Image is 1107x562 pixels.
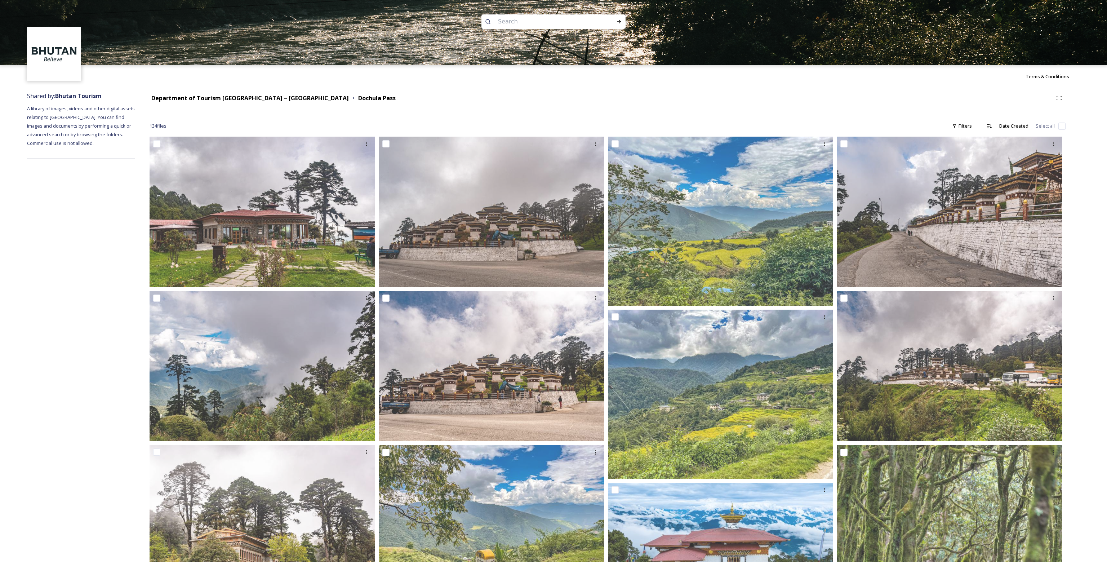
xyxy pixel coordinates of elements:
[608,137,833,306] img: 2022-10-01 11.35.22.jpg
[358,94,396,102] strong: Dochula Pass
[379,291,604,441] img: 2022-10-01 11.32.49.jpg
[151,94,349,102] strong: Department of Tourism [GEOGRAPHIC_DATA] – [GEOGRAPHIC_DATA]
[150,137,375,287] img: 2022-10-01 11.41.43.jpg
[1036,123,1055,129] span: Select all
[27,105,136,146] span: A library of images, videos and other digital assets relating to [GEOGRAPHIC_DATA]. You can find ...
[150,291,375,441] img: 2022-10-01 11.45.16.jpg
[837,137,1062,287] img: 2022-10-01 11.44.24.jpg
[948,119,975,133] div: Filters
[996,119,1032,133] div: Date Created
[1026,72,1080,81] a: Terms & Conditions
[1026,73,1069,80] span: Terms & Conditions
[608,310,833,479] img: 2022-10-01 11.35.52.jpg
[28,28,80,80] img: BT_Logo_BB_Lockup_CMYK_High%2520Res.jpg
[494,14,593,30] input: Search
[379,137,604,287] img: 2022-10-01 11.52.36.jpg
[55,92,102,100] strong: Bhutan Tourism
[27,92,102,100] span: Shared by:
[837,291,1062,441] img: 2022-10-01 11.35.59.jpg
[150,123,166,129] span: 134 file s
